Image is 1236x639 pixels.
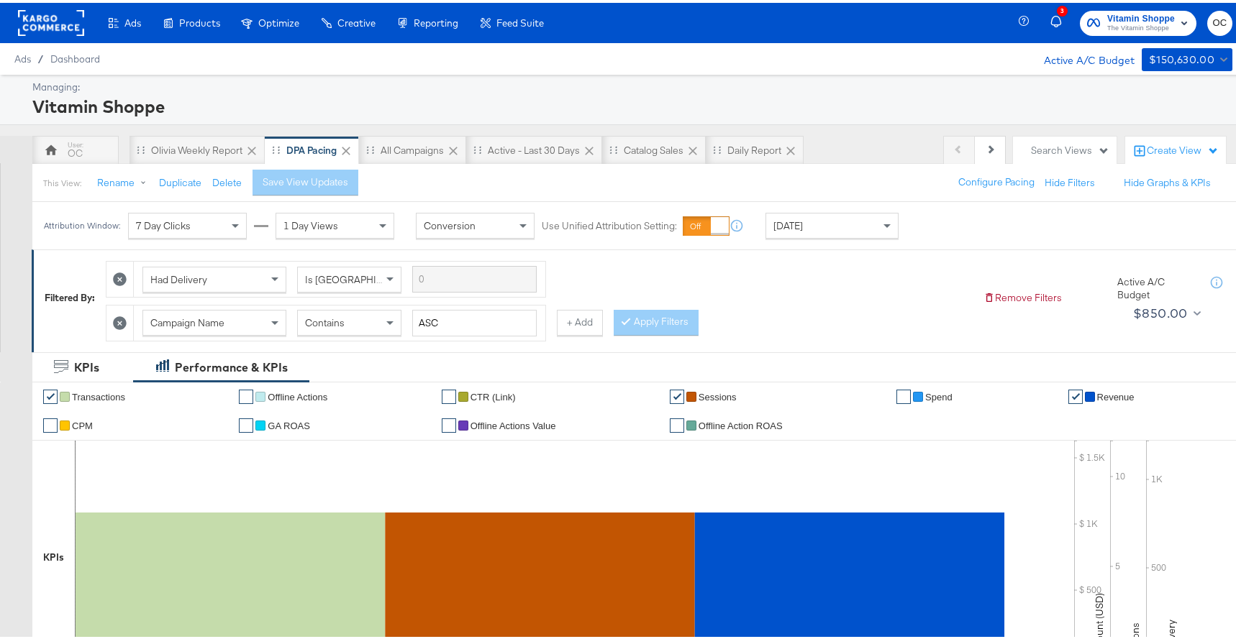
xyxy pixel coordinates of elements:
span: Products [179,14,220,26]
div: Olivia Weekly Report [151,141,242,155]
span: Conversion [424,216,476,229]
span: The Vitamin Shoppe [1107,20,1175,32]
button: Hide Graphs & KPIs [1124,173,1211,187]
button: + Add [557,307,603,333]
button: Hide Filters [1045,173,1095,187]
span: Creative [337,14,376,26]
div: Drag to reorder tab [713,143,721,151]
div: 3 [1057,3,1068,14]
span: Offline Action ROAS [699,418,783,428]
div: Daily Report [727,141,781,155]
span: 1 Day Views [283,216,338,229]
div: KPIs [43,548,64,561]
span: Is [GEOGRAPHIC_DATA] [305,270,415,283]
a: ✔ [239,387,253,401]
div: Filtered By: [45,288,95,302]
button: Configure Pacing [948,167,1045,193]
div: This View: [43,175,81,186]
span: / [31,50,50,62]
button: Vitamin ShoppeThe Vitamin Shoppe [1080,8,1196,33]
span: Offline Actions [268,389,327,400]
div: Performance & KPIs [175,357,288,373]
button: OC [1207,8,1232,33]
a: ✔ [442,415,456,430]
div: DPA Pacing [286,141,337,155]
div: Managing: [32,78,1229,91]
span: Feed Suite [496,14,544,26]
a: ✔ [442,387,456,401]
a: ✔ [1068,387,1083,401]
span: Ads [14,50,31,62]
a: ✔ [670,387,684,401]
input: Enter a search term [412,307,537,334]
span: 7 Day Clicks [136,216,191,229]
span: [DATE] [773,216,803,229]
div: OC [68,144,83,157]
a: ✔ [670,415,684,430]
label: Use Unified Attribution Setting: [542,216,677,230]
a: ✔ [896,387,911,401]
div: Active A/C Budget [1029,45,1135,67]
div: Active - Last 30 Days [488,141,580,155]
div: Drag to reorder tab [473,143,481,151]
a: Dashboard [50,50,100,62]
div: Search Views [1031,141,1109,155]
span: Spend [925,389,953,400]
div: All Campaigns [381,141,444,155]
div: $150,630.00 [1149,48,1214,66]
button: Rename [87,167,162,193]
span: CPM [72,418,93,428]
div: Drag to reorder tab [366,143,374,151]
span: CTR (Link) [471,389,516,400]
span: Sessions [699,389,737,400]
span: OC [1213,12,1227,29]
span: Reporting [414,14,458,26]
button: $150,630.00 [1142,45,1232,68]
span: GA ROAS [268,418,310,428]
div: KPIs [74,357,99,373]
span: Revenue [1097,389,1135,400]
div: Attribution Window: [43,218,121,228]
span: Vitamin Shoppe [1107,9,1175,24]
span: Campaign Name [150,313,224,326]
button: $850.00 [1127,299,1204,322]
div: Drag to reorder tab [609,143,617,151]
div: Catalog Sales [624,141,683,155]
div: Create View [1147,141,1219,155]
div: Drag to reorder tab [137,143,145,151]
div: Vitamin Shoppe [32,91,1229,116]
div: Drag to reorder tab [272,143,280,151]
button: Remove Filters [983,288,1062,302]
input: Enter a search term [412,263,537,290]
span: Transactions [72,389,125,400]
span: Offline Actions Value [471,418,556,428]
a: ✔ [43,415,58,430]
span: Contains [305,313,345,326]
a: ✔ [239,415,253,430]
button: 3 [1048,6,1073,35]
span: Optimize [258,14,299,26]
span: Had Delivery [150,270,207,283]
div: $850.00 [1133,300,1188,321]
button: Duplicate [159,173,201,187]
span: Ads [124,14,141,26]
button: Delete [212,173,242,187]
a: ✔ [43,387,58,401]
div: Active A/C Budget [1117,272,1196,299]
